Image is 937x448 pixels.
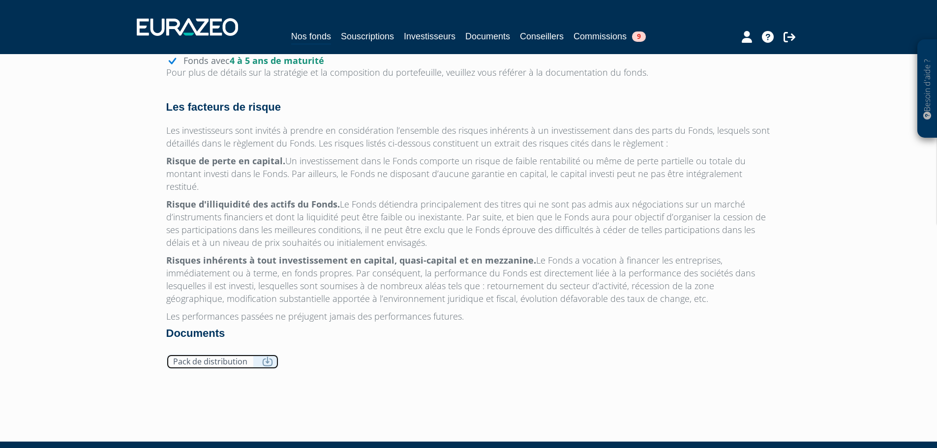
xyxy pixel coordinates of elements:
[922,45,933,133] p: Besoin d'aide ?
[166,327,225,339] strong: Documents
[166,154,771,193] p: Un investissement dans le Fonds comporte un risque de faible rentabilité ou même de perte partiel...
[341,30,394,43] a: Souscriptions
[574,30,646,43] a: Commissions9
[465,30,510,43] a: Documents
[166,198,340,210] strong: Risque d'illiquidité des actifs du Fonds.
[166,254,771,305] p: Le Fonds a vocation à financer les entreprises, immédiatement ou à terme, en fonds propres. Par c...
[166,124,771,149] p: Les investisseurs sont invités à prendre en considération l’ensemble des risques inhérents à un i...
[166,254,536,266] strong: Risques inhérents à tout investissement en capital, quasi-capital et en mezzanine.
[166,66,771,79] p: Pour plus de détails sur la stratégie et la composition du portefeuille, veuillez vous référer à ...
[520,30,564,43] a: Conseillers
[166,198,771,249] p: Le Fonds détiendra principalement des titres qui ne sont pas admis aux négociations sur un marché...
[166,56,771,66] li: Fonds avec
[166,354,279,369] a: Pack de distribution
[291,30,331,45] a: Nos fonds
[166,155,285,167] strong: Risque de perte en capital.
[166,101,281,113] strong: Les facteurs de risque
[632,31,646,42] span: 9
[137,18,238,36] img: 1732889491-logotype_eurazeo_blanc_rvb.png
[404,30,455,43] a: Investisseurs
[166,310,771,323] p: Les performances passées ne préjugent jamais des performances futures.
[230,55,324,66] strong: 4 à 5 ans de maturité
